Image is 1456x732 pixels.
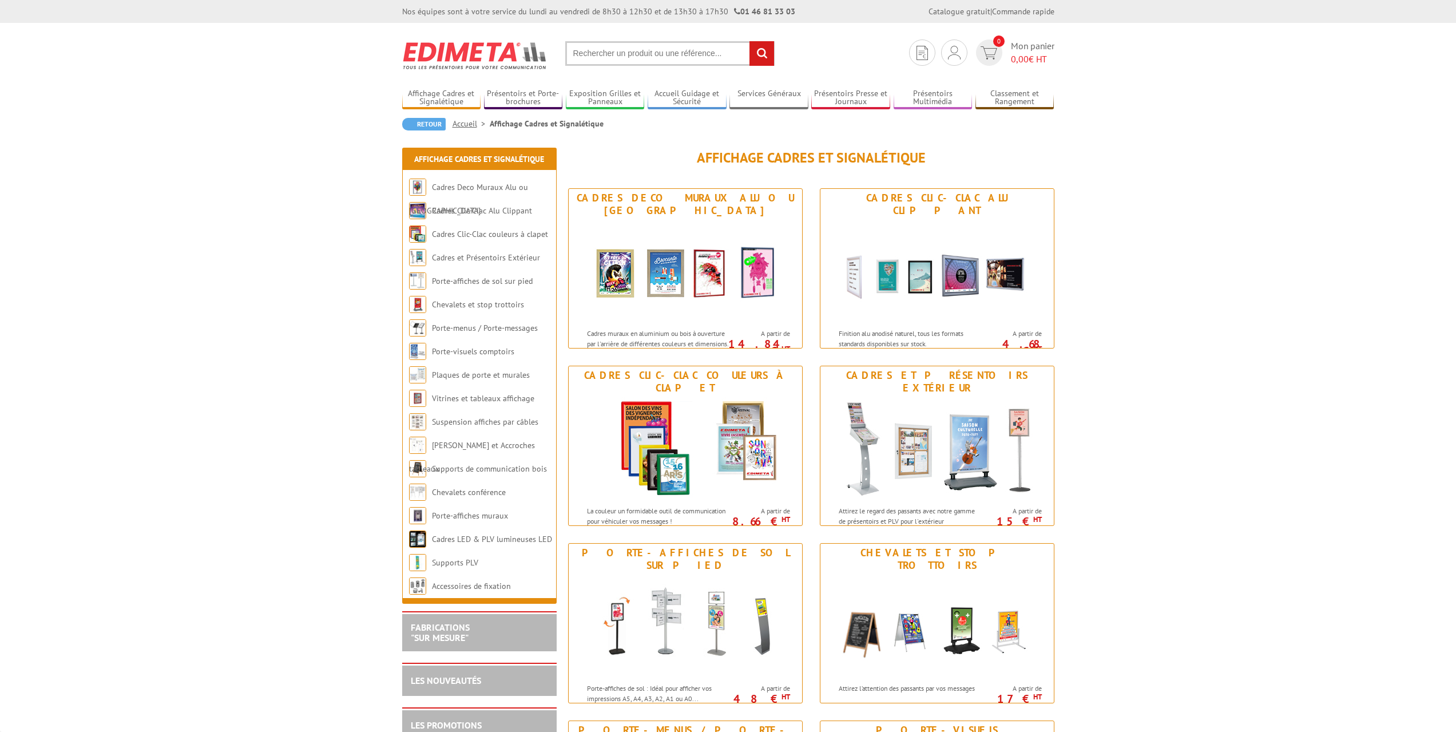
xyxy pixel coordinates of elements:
div: Nos équipes sont à votre service du lundi au vendredi de 8h30 à 12h30 et de 13h30 à 17h30 [402,6,795,17]
a: Services Généraux [729,89,808,108]
span: 0,00 [1011,53,1029,65]
a: Chevalets conférence [432,487,506,497]
img: Accessoires de fixation [409,577,426,595]
div: Chevalets et stop trottoirs [823,547,1051,572]
img: Cadres Clic-Clac couleurs à clapet [580,397,791,500]
a: Présentoirs Presse et Journaux [811,89,890,108]
a: Supports PLV [432,557,478,568]
li: Affichage Cadres et Signalétique [490,118,604,129]
img: Chevalets conférence [409,484,426,501]
img: devis rapide [917,46,928,60]
sup: HT [781,515,790,524]
a: Cadres Clic-Clac couleurs à clapet Cadres Clic-Clac couleurs à clapet La couleur un formidable ou... [568,366,803,526]
div: Cadres Clic-Clac Alu Clippant [823,192,1051,217]
a: Cadres Clic-Clac Alu Clippant [432,205,532,216]
p: 17 € [978,695,1042,702]
img: Supports PLV [409,554,426,571]
span: A partir de [732,507,790,516]
div: Cadres Deco Muraux Alu ou [GEOGRAPHIC_DATA] [572,192,799,217]
img: Porte-affiches de sol sur pied [580,575,791,678]
sup: HT [1033,344,1042,354]
a: Présentoirs et Porte-brochures [484,89,563,108]
strong: 01 46 81 33 03 [734,6,795,17]
p: Attirez l’attention des passants par vos messages [839,683,981,693]
a: Affichage Cadres et Signalétique [414,154,544,164]
p: Attirez le regard des passants avec notre gamme de présentoirs et PLV pour l'extérieur [839,506,981,525]
p: 15 € [978,518,1042,525]
a: Porte-menus / Porte-messages [432,323,538,333]
img: Cimaises et Accroches tableaux [409,437,426,454]
a: Commande rapide [992,6,1054,17]
a: Affichage Cadres et Signalétique [402,89,481,108]
span: A partir de [983,684,1042,693]
a: Plaques de porte et murales [432,370,530,380]
a: Vitrines et tableaux affichage [432,393,534,403]
a: devis rapide 0 Mon panier 0,00€ HT [973,39,1054,66]
img: devis rapide [948,46,961,60]
a: LES PROMOTIONS [411,719,482,731]
span: € HT [1011,53,1054,66]
a: LES NOUVEAUTÉS [411,675,481,686]
img: Cadres LED & PLV lumineuses LED [409,531,426,548]
a: Retour [402,118,446,130]
a: Cadres Clic-Clac couleurs à clapet [432,229,548,239]
img: Porte-menus / Porte-messages [409,319,426,337]
a: Cadres Deco Muraux Alu ou [GEOGRAPHIC_DATA] [409,182,528,216]
img: Chevalets et stop trottoirs [831,575,1043,678]
img: Vitrines et tableaux affichage [409,390,426,407]
a: Cadres LED & PLV lumineuses LED [432,534,552,544]
a: [PERSON_NAME] et Accroches tableaux [409,440,535,474]
p: 14.84 € [726,341,790,354]
sup: HT [1033,515,1042,524]
p: 4.68 € [978,341,1042,354]
img: Plaques de porte et murales [409,366,426,383]
img: Cadres Clic-Clac Alu Clippant [831,220,1043,323]
img: Porte-affiches de sol sur pied [409,272,426,290]
img: devis rapide [981,46,997,60]
span: A partir de [732,329,790,338]
a: Cadres et Présentoirs Extérieur [432,252,540,263]
h1: Affichage Cadres et Signalétique [568,151,1054,165]
a: Porte-affiches de sol sur pied Porte-affiches de sol sur pied Porte-affiches de sol : Idéal pour ... [568,543,803,703]
a: Cadres Clic-Clac Alu Clippant Cadres Clic-Clac Alu Clippant Finition alu anodisé naturel, tous le... [820,188,1054,349]
a: FABRICATIONS"Sur Mesure" [411,622,470,643]
p: 48 € [726,695,790,702]
p: 8.66 € [726,518,790,525]
a: Classement et Rangement [975,89,1054,108]
div: | [929,6,1054,17]
img: Cadres Clic-Clac couleurs à clapet [409,225,426,243]
div: Porte-affiches de sol sur pied [572,547,799,572]
a: Porte-affiches muraux [432,511,508,521]
a: Chevalets et stop trottoirs Chevalets et stop trottoirs Attirez l’attention des passants par vos ... [820,543,1054,703]
p: Finition alu anodisé naturel, tous les formats standards disponibles sur stock. [839,329,981,348]
a: Supports de communication bois [432,464,547,474]
img: Cadres Deco Muraux Alu ou Bois [409,179,426,196]
a: Cadres Deco Muraux Alu ou [GEOGRAPHIC_DATA] Cadres Deco Muraux Alu ou Bois Cadres muraux en alumi... [568,188,803,349]
span: A partir de [983,507,1042,516]
a: Accessoires de fixation [432,581,511,591]
span: 0 [993,35,1005,47]
p: La couleur un formidable outil de communication pour véhiculer vos messages ! [587,506,729,525]
img: Cadres Deco Muraux Alu ou Bois [580,220,791,323]
a: Chevalets et stop trottoirs [432,299,524,310]
input: rechercher [749,41,774,66]
span: A partir de [732,684,790,693]
div: Cadres Clic-Clac couleurs à clapet [572,369,799,394]
input: Rechercher un produit ou une référence... [565,41,775,66]
span: Mon panier [1011,39,1054,66]
sup: HT [1033,692,1042,702]
p: Porte-affiches de sol : Idéal pour afficher vos impressions A5, A4, A3, A2, A1 ou A0... [587,683,729,703]
a: Suspension affiches par câbles [432,417,538,427]
a: Exposition Grilles et Panneaux [566,89,645,108]
img: Cadres et Présentoirs Extérieur [409,249,426,266]
span: A partir de [983,329,1042,338]
p: Cadres muraux en aluminium ou bois à ouverture par l'arrière de différentes couleurs et dimension... [587,329,729,368]
a: Cadres et Présentoirs Extérieur Cadres et Présentoirs Extérieur Attirez le regard des passants av... [820,366,1054,526]
sup: HT [781,692,790,702]
div: Cadres et Présentoirs Extérieur [823,369,1051,394]
sup: HT [781,344,790,354]
img: Chevalets et stop trottoirs [409,296,426,313]
img: Porte-affiches muraux [409,507,426,524]
a: Porte-affiches de sol sur pied [432,276,533,286]
a: Catalogue gratuit [929,6,990,17]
